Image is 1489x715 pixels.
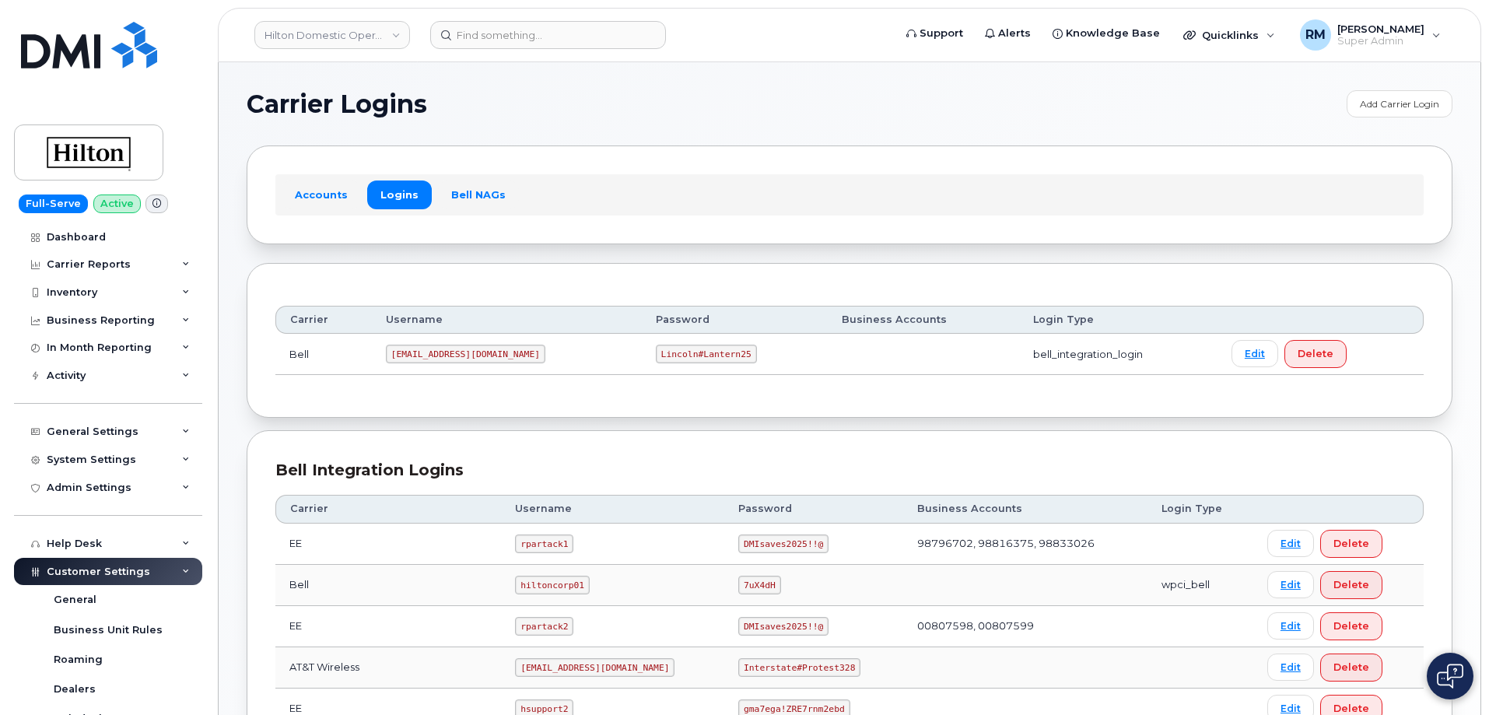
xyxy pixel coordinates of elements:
td: wpci_bell [1147,565,1253,606]
th: Password [724,495,903,523]
span: Delete [1298,346,1333,361]
span: Delete [1333,577,1369,592]
td: Bell [275,565,501,606]
a: Bell NAGs [438,181,519,209]
code: [EMAIL_ADDRESS][DOMAIN_NAME] [515,658,674,677]
button: Delete [1320,571,1382,599]
span: Delete [1333,660,1369,675]
td: bell_integration_login [1019,334,1217,375]
th: Username [372,306,642,334]
td: 98796702, 98816375, 98833026 [903,524,1147,565]
img: Open chat [1437,664,1463,689]
span: Carrier Logins [247,93,427,116]
a: Edit [1267,530,1314,557]
th: Username [501,495,724,523]
span: Delete [1333,536,1369,551]
button: Delete [1320,654,1382,682]
span: Delete [1333,619,1369,633]
a: Edit [1267,654,1314,681]
td: AT&T Wireless [275,647,501,689]
div: Bell Integration Logins [275,459,1424,482]
code: rpartack1 [515,534,573,553]
code: Lincoln#Lantern25 [656,345,757,363]
a: Logins [367,181,432,209]
td: 00807598, 00807599 [903,606,1147,647]
code: DMIsaves2025!!@ [738,617,829,636]
th: Business Accounts [828,306,1019,334]
td: EE [275,524,501,565]
code: rpartack2 [515,617,573,636]
td: Bell [275,334,372,375]
button: Delete [1320,612,1382,640]
a: Edit [1267,571,1314,598]
th: Login Type [1019,306,1217,334]
td: EE [275,606,501,647]
button: Delete [1320,530,1382,558]
th: Login Type [1147,495,1253,523]
button: Delete [1284,340,1347,368]
code: [EMAIL_ADDRESS][DOMAIN_NAME] [386,345,545,363]
th: Carrier [275,495,501,523]
code: DMIsaves2025!!@ [738,534,829,553]
a: Add Carrier Login [1347,90,1452,117]
th: Business Accounts [903,495,1147,523]
code: 7uX4dH [738,576,780,594]
a: Accounts [282,181,361,209]
th: Carrier [275,306,372,334]
a: Edit [1231,340,1278,367]
th: Password [642,306,828,334]
code: hiltoncorp01 [515,576,589,594]
code: Interstate#Protest328 [738,658,860,677]
a: Edit [1267,612,1314,640]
